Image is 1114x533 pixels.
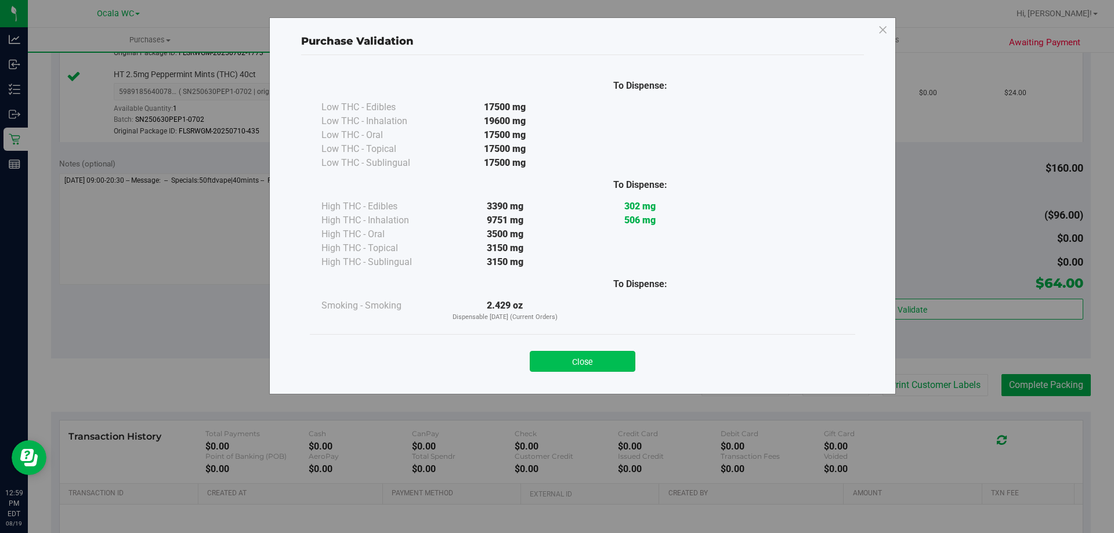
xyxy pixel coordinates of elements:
div: 17500 mg [437,128,573,142]
div: High THC - Inhalation [321,213,437,227]
iframe: Resource center [12,440,46,475]
div: To Dispense: [573,178,708,192]
div: 3150 mg [437,241,573,255]
div: 9751 mg [437,213,573,227]
div: 3390 mg [437,200,573,213]
div: To Dispense: [573,79,708,93]
div: 19600 mg [437,114,573,128]
div: To Dispense: [573,277,708,291]
strong: 506 mg [624,215,656,226]
div: Low THC - Sublingual [321,156,437,170]
p: Dispensable [DATE] (Current Orders) [437,313,573,322]
div: High THC - Topical [321,241,437,255]
div: High THC - Sublingual [321,255,437,269]
button: Close [530,351,635,372]
div: High THC - Oral [321,227,437,241]
div: 17500 mg [437,142,573,156]
div: High THC - Edibles [321,200,437,213]
span: Purchase Validation [301,35,414,48]
div: 3150 mg [437,255,573,269]
div: Low THC - Oral [321,128,437,142]
div: 17500 mg [437,100,573,114]
strong: 302 mg [624,201,656,212]
div: 2.429 oz [437,299,573,322]
div: Low THC - Topical [321,142,437,156]
div: 17500 mg [437,156,573,170]
div: 3500 mg [437,227,573,241]
div: Low THC - Inhalation [321,114,437,128]
div: Low THC - Edibles [321,100,437,114]
div: Smoking - Smoking [321,299,437,313]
